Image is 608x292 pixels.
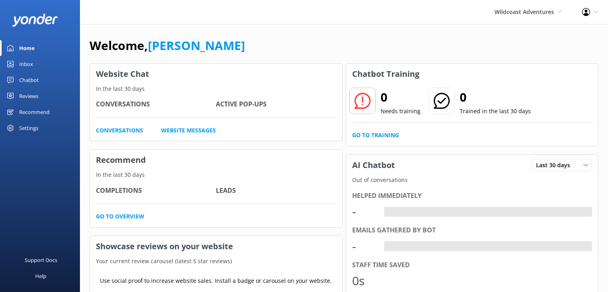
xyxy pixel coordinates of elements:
[346,155,401,176] h3: AI Chatbot
[19,120,38,136] div: Settings
[216,186,336,196] h4: Leads
[90,36,245,55] h1: Welcome,
[96,126,143,135] a: Conversations
[352,202,376,221] div: -
[460,88,531,107] h2: 0
[19,104,50,120] div: Recommend
[352,191,592,201] div: Helped immediately
[460,107,531,116] p: Trained in the last 30 days
[352,131,399,140] a: Go to Training
[90,170,342,179] p: In the last 30 days
[384,207,390,217] div: -
[90,150,342,170] h3: Recommend
[25,252,57,268] div: Support Docs
[90,64,342,84] h3: Website Chat
[346,64,425,84] h3: Chatbot Training
[90,257,342,266] p: Your current review carousel (latest 5 star reviews)
[352,260,592,270] div: Staff time saved
[384,241,390,252] div: -
[381,107,421,116] p: Needs training
[148,37,245,54] a: [PERSON_NAME]
[19,56,33,72] div: Inbox
[216,99,336,110] h4: Active Pop-ups
[352,237,376,256] div: -
[96,186,216,196] h4: Completions
[35,268,46,284] div: Help
[536,161,575,170] span: Last 30 days
[96,99,216,110] h4: Conversations
[19,72,39,88] div: Chatbot
[161,126,216,135] a: Website Messages
[352,225,592,236] div: Emails gathered by bot
[346,176,598,184] p: Out of conversations
[90,84,342,93] p: In the last 30 days
[381,88,421,107] h2: 0
[19,40,35,56] div: Home
[100,276,332,285] p: Use social proof to increase website sales. Install a badge or carousel on your website.
[19,88,38,104] div: Reviews
[494,8,554,16] span: Wildcoast Adventures
[12,14,58,27] img: yonder-white-logo.png
[96,212,144,221] a: Go to overview
[90,236,342,257] h3: Showcase reviews on your website
[352,271,376,290] div: 0s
